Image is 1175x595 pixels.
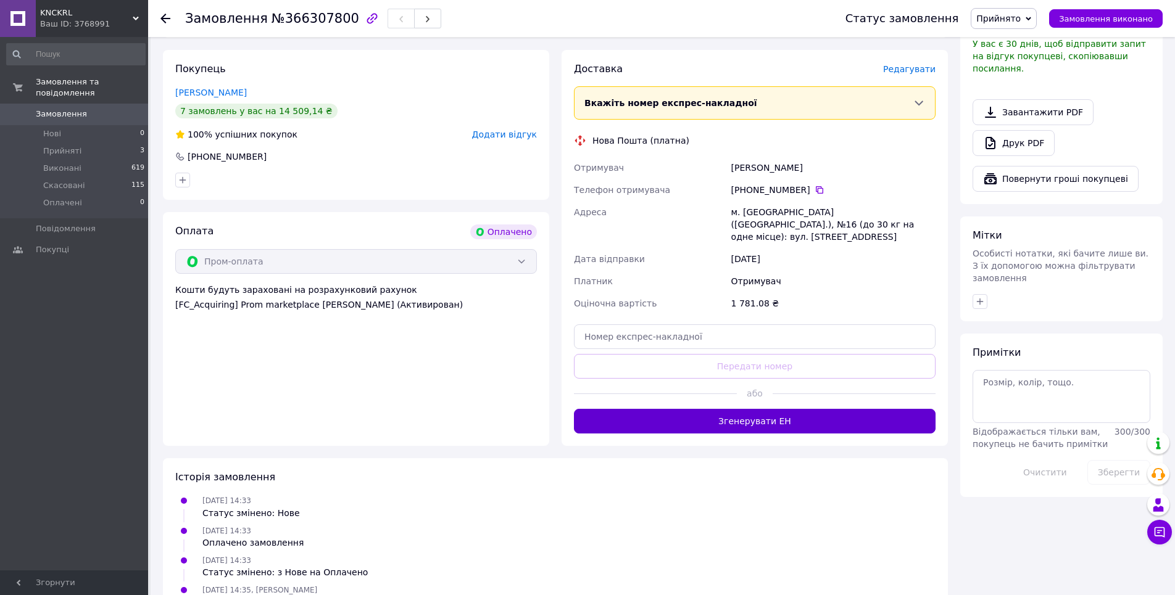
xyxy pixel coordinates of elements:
div: Статус змінено: Нове [202,507,300,519]
span: Телефон отримувача [574,185,670,195]
span: Покупці [36,244,69,255]
input: Номер експрес-накладної [574,324,936,349]
div: Статус замовлення [845,12,959,25]
span: Відображається тільки вам, покупець не бачить примітки [973,427,1108,449]
div: 7 замовлень у вас на 14 509,14 ₴ [175,104,338,118]
span: Мітки [973,229,1002,241]
div: Статус змінено: з Нове на Оплачено [202,566,368,578]
div: Ваш ID: 3768991 [40,18,148,30]
span: або [737,387,773,400]
button: Згенерувати ЕН [574,409,936,433]
span: [DATE] 14:33 [202,527,251,535]
div: Отримувач [729,270,938,292]
div: Оплачено [470,224,537,239]
span: Оплачені [43,197,82,208]
div: м. [GEOGRAPHIC_DATA] ([GEOGRAPHIC_DATA].), №16 (до 30 кг на одне місце): вул. [STREET_ADDRESS] [729,201,938,248]
span: 300 / 300 [1115,427,1150,437]
div: Оплачено замовлення [202,536,304,549]
span: Історія замовлення [175,471,275,483]
span: Нові [43,128,61,139]
div: Нова Пошта (платна) [589,134,692,147]
span: [DATE] 14:33 [202,556,251,565]
span: 0 [140,197,144,208]
button: Чат з покупцем [1147,520,1172,544]
input: Пошук [6,43,146,65]
span: Виконані [43,163,81,174]
span: KNCKRL [40,7,133,18]
span: [DATE] 14:35, [PERSON_NAME] [202,586,317,594]
span: Доставка [574,63,623,75]
span: [DATE] 14:33 [202,496,251,505]
div: [PERSON_NAME] [729,157,938,179]
div: 1 781.08 ₴ [729,292,938,314]
span: Адреса [574,207,607,217]
a: Завантажити PDF [973,99,1094,125]
span: Прийняті [43,146,81,157]
span: Повідомлення [36,223,96,234]
span: Редагувати [883,64,936,74]
span: №366307800 [272,11,359,26]
button: Замовлення виконано [1049,9,1163,28]
span: Скасовані [43,180,85,191]
div: Повернутися назад [160,12,170,25]
button: Повернути гроші покупцеві [973,166,1139,192]
span: 100% [188,129,212,139]
span: Отримувач [574,163,624,173]
span: Замовлення [185,11,268,26]
span: Примітки [973,347,1021,358]
span: Особисті нотатки, які бачите лише ви. З їх допомогою можна фільтрувати замовлення [973,248,1148,283]
div: успішних покупок [175,128,297,141]
span: Дата відправки [574,254,645,264]
span: 115 [131,180,144,191]
span: Покупець [175,63,226,75]
a: [PERSON_NAME] [175,88,247,97]
span: Оціночна вартість [574,298,657,308]
span: 3 [140,146,144,157]
span: Прийнято [976,14,1021,23]
span: Оплата [175,225,214,237]
span: У вас є 30 днів, щоб відправити запит на відгук покупцеві, скопіювавши посилання. [973,39,1146,73]
a: Друк PDF [973,130,1055,156]
div: [PHONE_NUMBER] [186,150,268,163]
span: Замовлення та повідомлення [36,76,148,99]
div: [DATE] [729,248,938,270]
span: 0 [140,128,144,139]
span: Замовлення виконано [1059,14,1153,23]
div: [PHONE_NUMBER] [731,184,936,196]
span: Платник [574,276,613,286]
span: Вкажіть номер експрес-накладної [584,98,757,108]
span: Замовлення [36,109,87,120]
div: [FC_Acquiring] Prom marketplace [PERSON_NAME] (Активирован) [175,298,537,311]
div: Кошти будуть зараховані на розрахунковий рахунок [175,284,537,311]
span: 619 [131,163,144,174]
span: Додати відгук [472,129,537,139]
